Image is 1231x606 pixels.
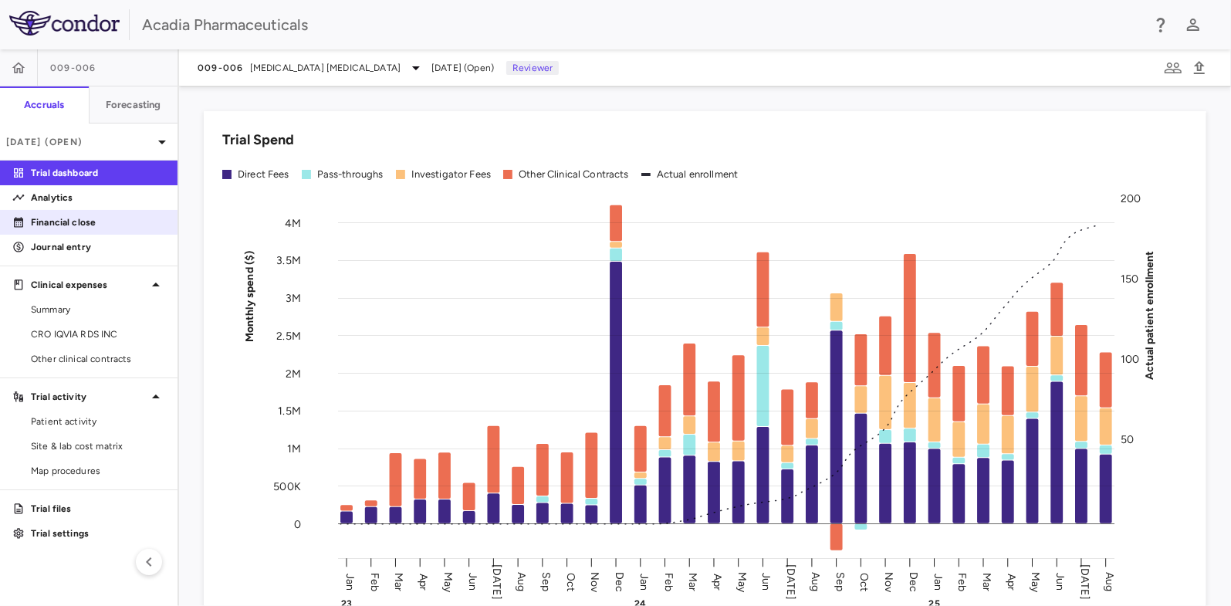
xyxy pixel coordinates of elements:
text: May [441,571,455,592]
text: Feb [956,572,969,591]
div: Acadia Pharmaceuticals [142,13,1141,36]
span: Map procedures [31,464,165,478]
span: 009-006 [50,62,96,74]
span: 009-006 [198,62,244,74]
img: logo-full-SnFGN8VE.png [9,11,120,36]
text: Apr [1005,573,1018,590]
text: Apr [711,573,724,590]
p: Reviewer [506,61,559,75]
p: Financial close [31,215,165,229]
tspan: 1.5M [278,405,301,418]
text: Mar [687,572,700,591]
text: Aug [1103,572,1116,591]
text: May [736,571,749,592]
tspan: 200 [1121,192,1141,205]
text: Jan [343,573,357,590]
tspan: 3M [286,292,301,305]
text: Apr [417,573,430,590]
text: Sep [834,572,847,591]
tspan: 50 [1121,433,1134,446]
tspan: Monthly spend ($) [243,250,256,342]
div: Pass-throughs [317,168,384,181]
tspan: Actual patient enrollment [1143,250,1156,380]
div: Other Clinical Contracts [519,168,629,181]
div: Investigator Fees [411,168,492,181]
h6: Forecasting [106,98,161,112]
text: Oct [564,572,577,591]
text: Oct [858,572,871,591]
text: Mar [393,572,406,591]
h6: Accruals [24,98,64,112]
span: CRO IQVIA RDS INC [31,327,165,341]
text: Nov [589,571,602,592]
text: May [1030,571,1043,592]
text: Jun [1054,573,1067,591]
tspan: 3.5M [276,254,301,267]
text: Jan [637,573,651,590]
span: [DATE] (Open) [431,61,494,75]
span: [MEDICAL_DATA] [MEDICAL_DATA] [250,61,401,75]
p: Trial dashboard [31,166,165,180]
text: Dec [613,571,626,591]
tspan: 100 [1121,353,1139,366]
span: Other clinical contracts [31,352,165,366]
text: Jun [466,573,479,591]
h6: Trial Spend [222,130,294,151]
text: [DATE] [491,564,504,600]
tspan: 4M [285,216,301,229]
div: Actual enrollment [657,168,739,181]
p: Journal entry [31,240,165,254]
p: Trial activity [31,390,147,404]
p: Analytics [31,191,165,205]
p: Clinical expenses [31,278,147,292]
tspan: 2.5M [276,330,301,343]
text: Feb [662,572,675,591]
text: Jan [932,573,945,590]
p: Trial files [31,502,165,516]
text: Sep [539,572,553,591]
tspan: 1M [287,442,301,455]
tspan: 500K [273,480,301,493]
text: Aug [809,572,822,591]
text: Mar [980,572,993,591]
text: Dec [907,571,920,591]
text: Feb [368,572,381,591]
text: [DATE] [1078,564,1091,600]
span: Site & lab cost matrix [31,439,165,453]
text: Jun [760,573,773,591]
tspan: 0 [294,517,301,530]
p: [DATE] (Open) [6,135,153,149]
div: Direct Fees [238,168,289,181]
span: Summary [31,303,165,317]
tspan: 150 [1121,273,1138,286]
span: Patient activity [31,415,165,428]
text: Nov [882,571,895,592]
tspan: 2M [286,367,301,380]
text: [DATE] [784,564,797,600]
text: Aug [515,572,528,591]
p: Trial settings [31,526,165,540]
